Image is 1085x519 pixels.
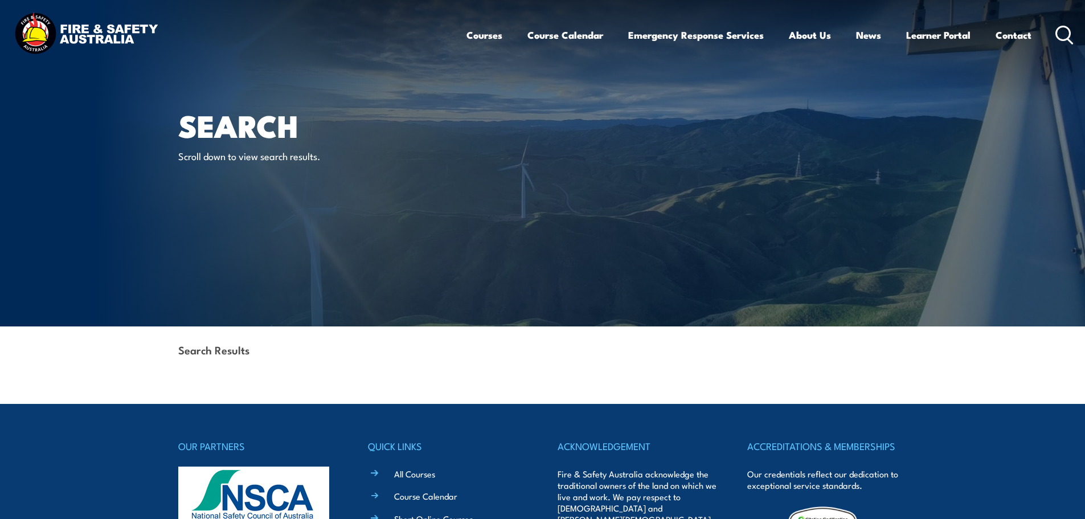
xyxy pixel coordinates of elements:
[856,20,881,50] a: News
[558,438,717,454] h4: ACKNOWLEDGEMENT
[178,342,249,357] strong: Search Results
[527,20,603,50] a: Course Calendar
[368,438,527,454] h4: QUICK LINKS
[906,20,971,50] a: Learner Portal
[628,20,764,50] a: Emergency Response Services
[747,438,907,454] h4: ACCREDITATIONS & MEMBERSHIPS
[178,112,460,138] h1: Search
[789,20,831,50] a: About Us
[466,20,502,50] a: Courses
[996,20,1031,50] a: Contact
[394,468,435,480] a: All Courses
[178,438,338,454] h4: OUR PARTNERS
[394,490,457,502] a: Course Calendar
[747,468,907,491] p: Our credentials reflect our dedication to exceptional service standards.
[178,149,386,162] p: Scroll down to view search results.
